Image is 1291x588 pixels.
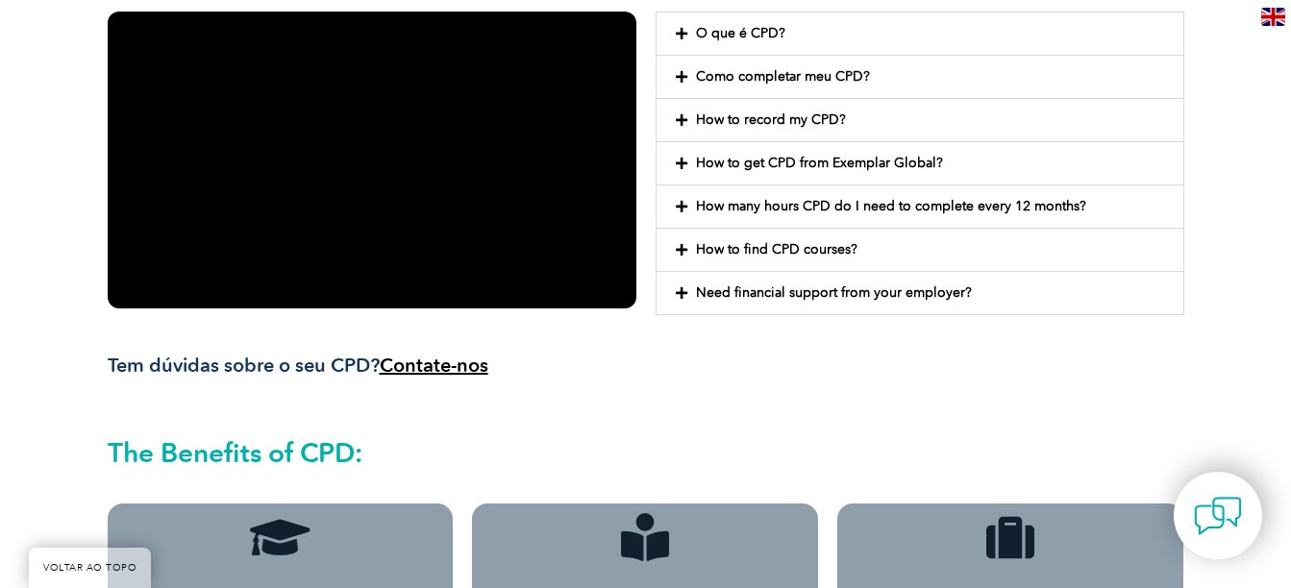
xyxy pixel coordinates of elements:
h2: The Benefits of CPD: [108,437,1184,468]
a: VOLTAR AO TOPO [29,548,151,588]
div: How to find CPD courses? [657,229,1183,271]
h3: Tem dúvidas sobre o seu CPD? [108,354,636,378]
a: How to record my CPD? [696,111,846,128]
div: How many hours CPD do I need to complete every 12 months? [657,185,1183,228]
a: Como completar meu CPD? [696,68,870,85]
a: How to get CPD from Exemplar Global? [696,155,943,171]
a: How many hours CPD do I need to complete every 12 months? [696,198,1086,214]
a: How to find CPD courses? [696,241,857,257]
img: contact-chat.png [1194,492,1242,540]
div: Need financial support from your employer? [657,272,1183,314]
div: Como completar meu CPD? [657,56,1183,98]
a: Contate-nos [380,354,488,377]
a: Need financial support from your employer? [696,284,972,301]
img: en [1261,8,1285,26]
div: O que é CPD? [657,12,1183,55]
div: How to record my CPD? [657,99,1183,141]
div: How to get CPD from Exemplar Global? [657,142,1183,184]
a: O que é CPD? [696,25,785,41]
